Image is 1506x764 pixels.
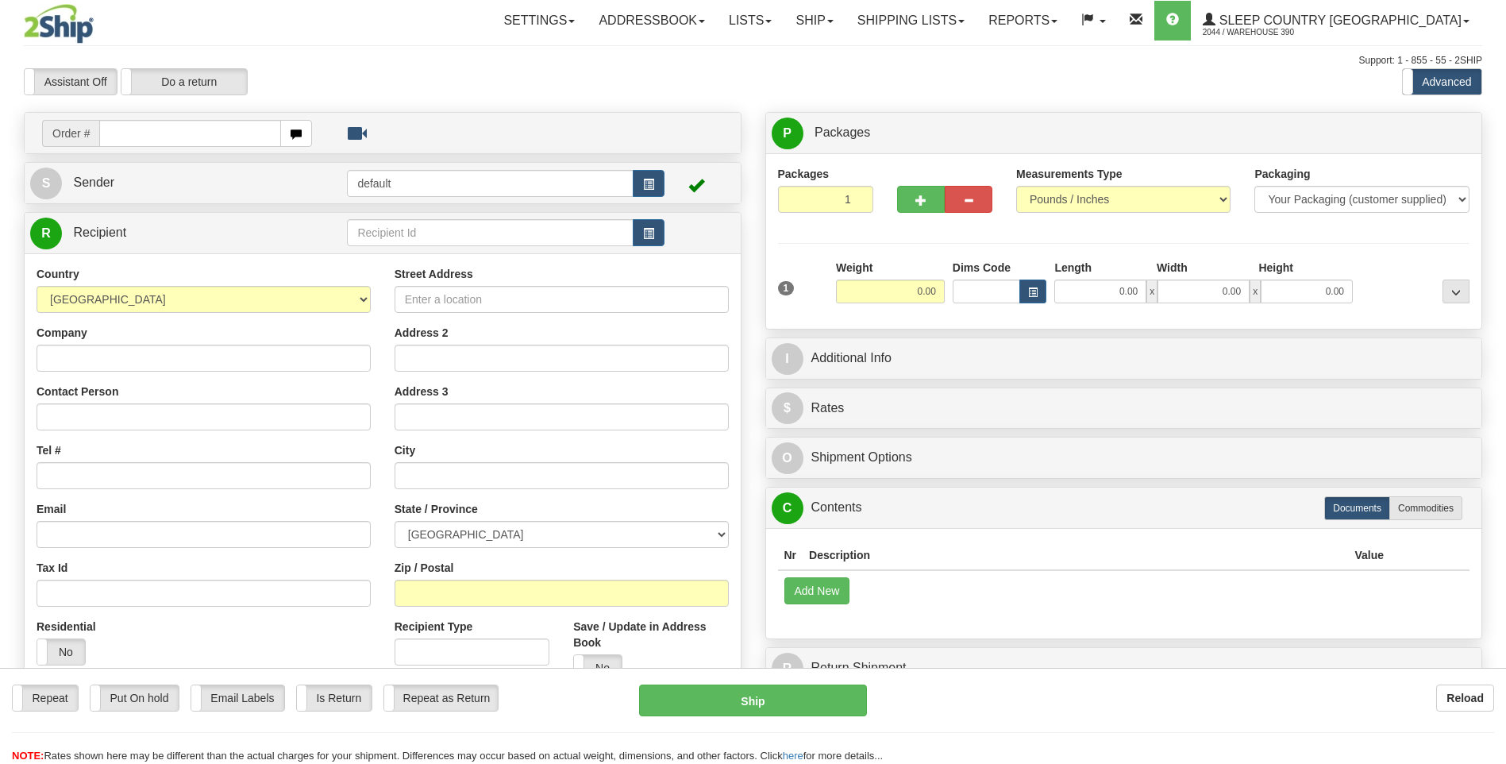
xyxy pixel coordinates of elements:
[491,1,587,41] a: Settings
[574,655,622,681] label: No
[395,286,729,313] input: Enter a location
[30,167,347,199] a: S Sender
[815,125,870,139] span: Packages
[1442,280,1469,303] div: ...
[347,170,633,197] input: Sender Id
[395,266,473,282] label: Street Address
[73,226,126,239] span: Recipient
[395,442,415,458] label: City
[37,266,79,282] label: Country
[37,560,67,576] label: Tax Id
[772,118,803,149] span: P
[37,619,96,635] label: Residential
[73,176,114,189] span: Sender
[297,685,372,711] label: Is Return
[772,392,1477,425] a: $Rates
[772,392,803,424] span: $
[1258,260,1293,276] label: Height
[772,343,803,375] span: I
[1250,280,1261,303] span: x
[1191,1,1481,41] a: Sleep Country [GEOGRAPHIC_DATA] 2044 / Warehouse 390
[1016,166,1123,182] label: Measurements Type
[37,325,87,341] label: Company
[772,442,803,474] span: O
[573,619,728,650] label: Save / Update in Address Book
[395,619,473,635] label: Recipient Type
[30,168,62,199] span: S
[24,54,1482,68] div: Support: 1 - 855 - 55 - 2SHIP
[1469,301,1504,463] iframe: chat widget
[42,120,99,147] span: Order #
[1054,260,1092,276] label: Length
[953,260,1011,276] label: Dims Code
[395,560,454,576] label: Zip / Postal
[772,117,1477,149] a: P Packages
[1215,14,1462,27] span: Sleep Country [GEOGRAPHIC_DATA]
[845,1,976,41] a: Shipping lists
[1324,496,1390,520] label: Documents
[772,492,803,524] span: C
[395,325,449,341] label: Address 2
[13,685,78,711] label: Repeat
[778,281,795,295] span: 1
[1436,685,1494,712] button: Reload
[395,501,478,517] label: State / Province
[1403,69,1481,95] label: Advanced
[1446,692,1484,704] b: Reload
[25,69,117,95] label: Assistant Off
[778,541,803,570] th: Nr
[30,217,312,249] a: R Recipient
[347,219,633,246] input: Recipient Id
[37,442,61,458] label: Tel #
[91,685,179,711] label: Put On hold
[1389,496,1462,520] label: Commodities
[778,166,830,182] label: Packages
[783,750,803,762] a: here
[121,69,247,95] label: Do a return
[1157,260,1188,276] label: Width
[836,260,872,276] label: Weight
[976,1,1069,41] a: Reports
[37,501,66,517] label: Email
[1254,166,1310,182] label: Packaging
[24,4,94,44] img: logo2044.jpg
[772,492,1477,524] a: CContents
[587,1,717,41] a: Addressbook
[772,652,1477,685] a: RReturn Shipment
[395,384,449,399] label: Address 3
[772,653,803,685] span: R
[639,685,866,716] button: Ship
[37,384,118,399] label: Contact Person
[12,750,44,762] span: NOTE:
[37,639,85,665] label: No
[784,577,850,604] button: Add New
[772,442,1477,474] a: OShipment Options
[384,685,498,711] label: Repeat as Return
[30,218,62,249] span: R
[803,541,1348,570] th: Description
[191,685,284,711] label: Email Labels
[1348,541,1390,570] th: Value
[772,342,1477,375] a: IAdditional Info
[1203,25,1322,41] span: 2044 / Warehouse 390
[717,1,784,41] a: Lists
[784,1,845,41] a: Ship
[1146,280,1157,303] span: x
